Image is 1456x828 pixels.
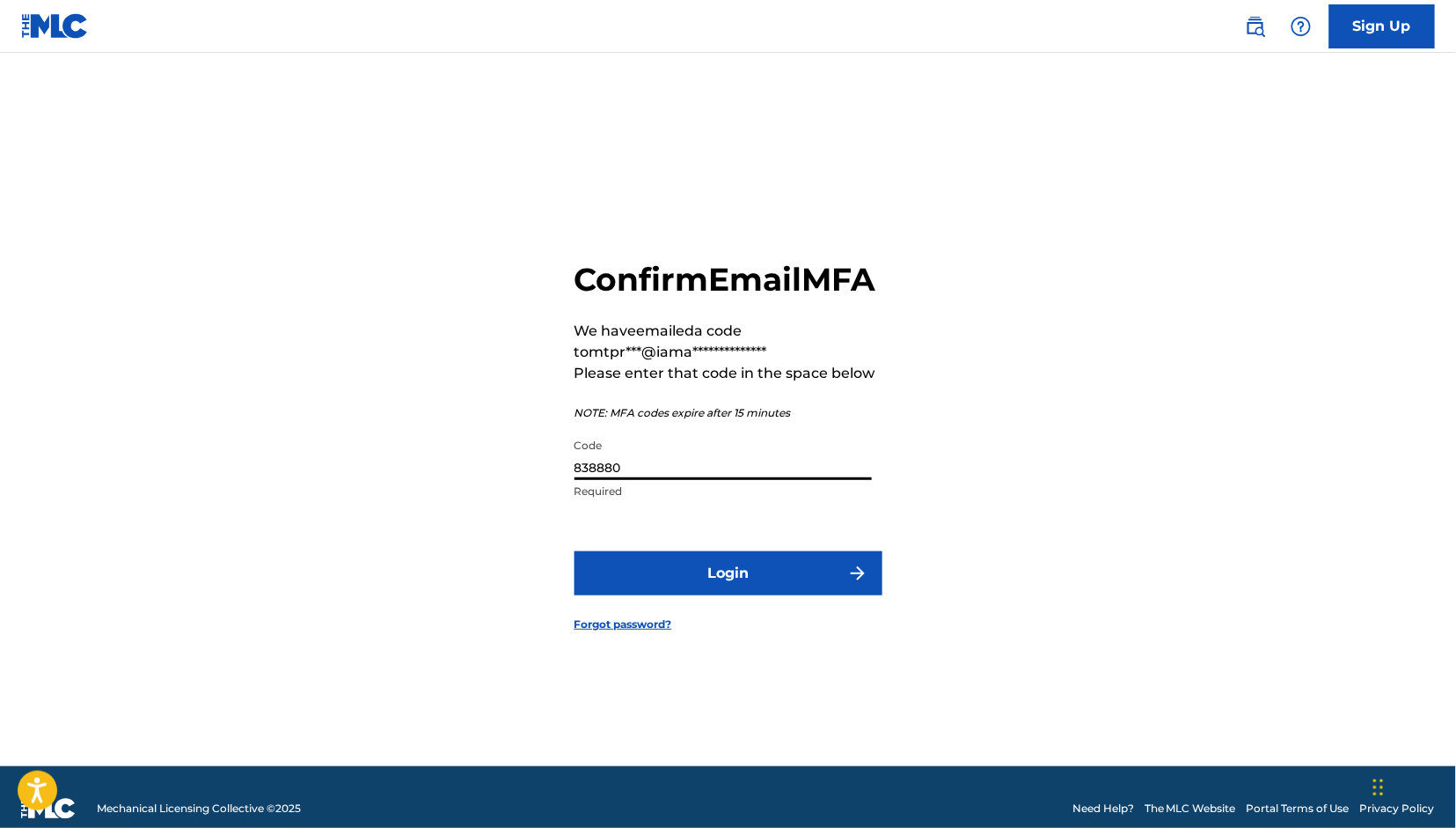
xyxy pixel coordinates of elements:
h2: Confirm Email MFA [574,260,882,299]
img: MLC Logo [21,13,89,39]
a: Sign Up [1329,4,1435,48]
div: Help [1284,9,1319,44]
a: The MLC Website [1145,801,1236,817]
p: NOTE: MFA codes expire after 15 minutes [574,405,882,421]
a: Privacy Policy [1360,801,1435,817]
span: Mechanical Licensing Collective © 2025 [97,801,301,817]
div: Drag [1373,761,1384,814]
a: Public Search [1238,9,1273,44]
img: search [1245,16,1266,37]
img: help [1291,16,1312,37]
button: Login [574,551,882,595]
a: Portal Terms of Use [1247,801,1350,817]
p: Required [574,484,872,499]
img: logo [21,798,76,819]
img: f7272a7cc735f4ea7f67.svg [847,563,868,584]
a: Forgot password? [574,617,672,632]
iframe: Chat Widget [1368,743,1456,828]
a: Need Help? [1072,801,1134,817]
p: Please enter that code in the space below [574,363,882,384]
